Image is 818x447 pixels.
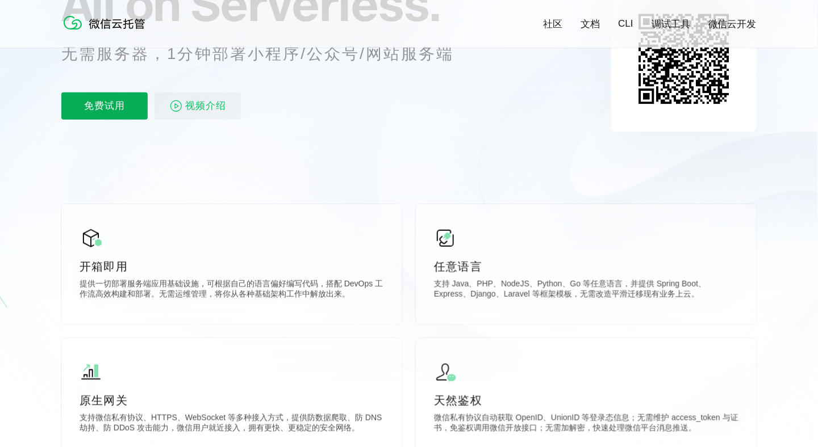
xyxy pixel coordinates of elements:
[169,99,183,113] img: video_play.svg
[61,11,152,34] img: 微信云托管
[652,18,690,31] a: 调试工具
[80,279,384,302] p: 提供一切部署服务端应用基础设施，可根据自己的语言偏好编写代码，搭配 DevOps 工作流高效构建和部署。无需运维管理，将你从各种基础架构工作中解放出来。
[185,92,226,120] span: 视频介绍
[434,259,738,275] p: 任意语言
[434,413,738,436] p: 微信私有协议自动获取 OpenID、UnionID 等登录态信息；无需维护 access_token 与证书，免鉴权调用微信开放接口；无需加解密，快速处理微信平台消息推送。
[581,18,600,31] a: 文档
[61,43,475,65] p: 无需服务器，1分钟部署小程序/公众号/网站服务端
[434,393,738,408] p: 天然鉴权
[61,92,148,120] p: 免费试用
[80,259,384,275] p: 开箱即用
[80,413,384,436] p: 支持微信私有协议、HTTPS、WebSocket 等多种接入方式，提供防数据爬取、防 DNS 劫持、防 DDoS 攻击能力，微信用户就近接入，拥有更快、更稳定的安全网络。
[544,18,563,31] a: 社区
[434,279,738,302] p: 支持 Java、PHP、NodeJS、Python、Go 等任意语言，并提供 Spring Boot、Express、Django、Laravel 等框架模板，无需改造平滑迁移现有业务上云。
[61,26,152,36] a: 微信云托管
[619,18,633,29] a: CLI
[80,393,384,408] p: 原生网关
[708,18,757,31] a: 微信云开发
